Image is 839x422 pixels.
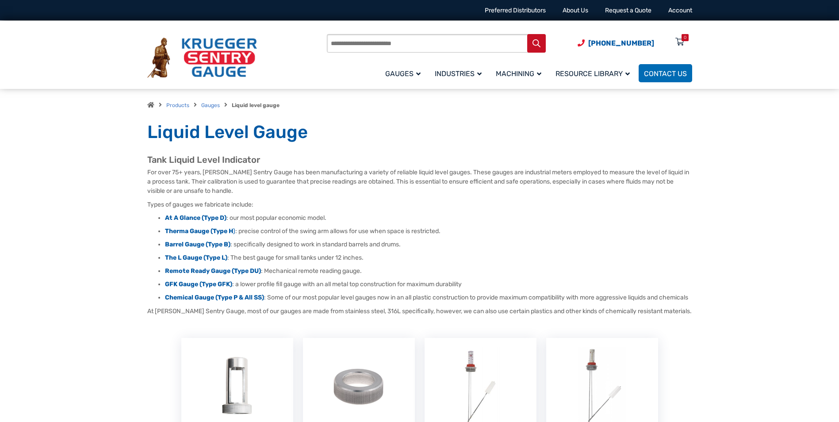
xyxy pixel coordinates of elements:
span: Resource Library [556,69,630,78]
li: : Mechanical remote reading gauge. [165,267,692,276]
a: Gauges [201,102,220,108]
a: Chemical Gauge (Type P & All SS) [165,294,264,301]
a: Request a Quote [605,7,651,14]
h1: Liquid Level Gauge [147,121,692,143]
li: : our most popular economic model. [165,214,692,223]
p: At [PERSON_NAME] Sentry Gauge, most of our gauges are made from stainless steel, 316L specificall... [147,307,692,316]
h2: Tank Liquid Level Indicator [147,154,692,165]
strong: Liquid level gauge [232,102,280,108]
a: GFK Gauge (Type GFK) [165,280,232,288]
p: Types of gauges we fabricate include: [147,200,692,209]
span: Machining [496,69,541,78]
li: : The best gauge for small tanks under 12 inches. [165,253,692,262]
li: : specifically designed to work in standard barrels and drums. [165,240,692,249]
a: Resource Library [550,63,639,84]
a: The L Gauge (Type L) [165,254,227,261]
a: Machining [490,63,550,84]
a: Therma Gauge (Type H) [165,227,235,235]
span: Contact Us [644,69,687,78]
a: Phone Number (920) 434-8860 [578,38,654,49]
div: 0 [684,34,686,41]
a: Remote Ready Gauge (Type DU) [165,267,261,275]
a: Barrel Gauge (Type B) [165,241,230,248]
a: Gauges [380,63,429,84]
span: Gauges [385,69,421,78]
a: Account [668,7,692,14]
a: Preferred Distributors [485,7,546,14]
a: About Us [563,7,588,14]
a: Contact Us [639,64,692,82]
li: : Some of our most popular level gauges now in an all plastic construction to provide maximum com... [165,293,692,302]
img: Krueger Sentry Gauge [147,38,257,78]
a: Products [166,102,189,108]
li: : a lower profile fill gauge with an all metal top construction for maximum durability [165,280,692,289]
li: : precise control of the swing arm allows for use when space is restricted. [165,227,692,236]
a: Industries [429,63,490,84]
span: [PHONE_NUMBER] [588,39,654,47]
p: For over 75+ years, [PERSON_NAME] Sentry Gauge has been manufacturing a variety of reliable liqui... [147,168,692,196]
strong: Therma Gauge (Type H [165,227,233,235]
span: Industries [435,69,482,78]
a: At A Glance (Type D) [165,214,226,222]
